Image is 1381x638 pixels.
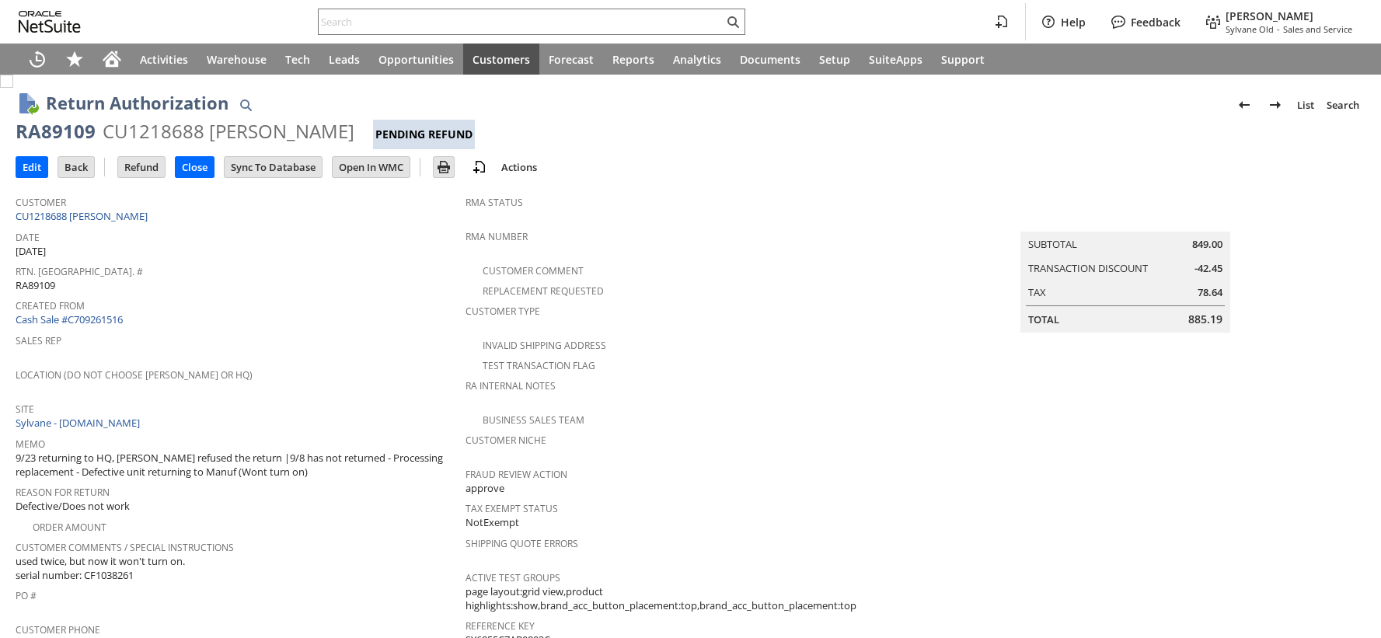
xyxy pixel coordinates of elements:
input: Sync To Database [225,157,322,177]
span: -42.45 [1194,261,1222,276]
span: Analytics [673,52,721,67]
img: Print [434,158,453,176]
a: List [1291,92,1320,117]
a: Memo [16,438,45,451]
label: Help [1061,15,1086,30]
span: used twice, but now it won't turn on. serial number: CF1038261 [16,554,185,583]
a: Customers [463,44,539,75]
a: Actions [495,160,543,174]
a: Test Transaction Flag [483,359,595,372]
a: Customer Type [466,305,540,318]
input: Print [434,157,454,177]
a: Tech [276,44,319,75]
img: add-record.svg [470,158,489,176]
img: Quick Find [236,96,255,114]
a: CU1218688 [PERSON_NAME] [16,209,152,223]
span: 78.64 [1198,285,1222,300]
span: 885.19 [1188,312,1222,327]
a: Search [1320,92,1365,117]
span: Activities [140,52,188,67]
label: Feedback [1131,15,1180,30]
span: 849.00 [1192,237,1222,252]
a: Setup [810,44,860,75]
a: Customer Niche [466,434,546,447]
a: RA Internal Notes [466,379,556,392]
a: Shipping Quote Errors [466,537,578,550]
a: Customer Comments / Special Instructions [16,541,234,554]
input: Open In WMC [333,157,410,177]
a: Activities [131,44,197,75]
svg: Home [103,50,121,68]
input: Close [176,157,214,177]
span: Defective/Does not work [16,499,130,514]
a: Customer Phone [16,623,100,636]
a: Documents [731,44,810,75]
input: Refund [118,157,165,177]
div: Shortcuts [56,44,93,75]
a: Customer Comment [483,264,584,277]
h1: Return Authorization [46,90,228,116]
svg: Search [724,12,742,31]
input: Search [319,12,724,31]
a: Business Sales Team [483,413,584,427]
a: Fraud Review Action [466,468,567,481]
svg: Shortcuts [65,50,84,68]
a: Home [93,44,131,75]
span: 9/23 returning to HQ, [PERSON_NAME] refused the return |9/8 has not returned - Processing replace... [16,451,458,479]
svg: logo [19,11,81,33]
span: Leads [329,52,360,67]
a: Analytics [664,44,731,75]
span: Tech [285,52,310,67]
svg: Recent Records [28,50,47,68]
div: RA89109 [16,119,96,144]
span: Sylvane Old [1226,23,1274,35]
a: Sales Rep [16,334,61,347]
a: Customer [16,196,66,209]
a: Date [16,231,40,244]
a: SuiteApps [860,44,932,75]
a: Support [932,44,994,75]
img: Previous [1235,96,1254,114]
img: Next [1266,96,1285,114]
span: SuiteApps [869,52,922,67]
span: Sales and Service [1283,23,1352,35]
a: Recent Records [19,44,56,75]
span: - [1277,23,1280,35]
span: Support [941,52,985,67]
span: Warehouse [207,52,267,67]
a: RMA Status [466,196,523,209]
a: Subtotal [1028,237,1077,251]
input: Back [58,157,94,177]
span: Setup [819,52,850,67]
a: Reports [603,44,664,75]
a: Cash Sale #C709261516 [16,312,123,326]
a: Leads [319,44,369,75]
a: Site [16,403,34,416]
a: Tax Exempt Status [466,502,558,515]
a: Reason For Return [16,486,110,499]
a: Order Amount [33,521,106,534]
div: Pending Refund [373,120,475,149]
a: Transaction Discount [1028,261,1148,275]
span: Customers [473,52,530,67]
div: CU1218688 [PERSON_NAME] [103,119,354,144]
a: PO # [16,589,37,602]
span: RA89109 [16,278,55,293]
span: Reports [612,52,654,67]
a: Sylvane - [DOMAIN_NAME] [16,416,144,430]
a: RMA Number [466,230,528,243]
caption: Summary [1020,207,1230,232]
a: Opportunities [369,44,463,75]
span: [PERSON_NAME] [1226,9,1313,23]
a: Tax [1028,285,1046,299]
span: approve [466,481,504,496]
a: Total [1028,312,1059,326]
a: Reference Key [466,619,535,633]
span: Forecast [549,52,594,67]
a: Active Test Groups [466,571,560,584]
span: page layout:grid view,product highlights:show,brand_acc_button_placement:top,brand_acc_button_pla... [466,584,908,613]
span: NotExempt [466,515,519,530]
span: [DATE] [16,244,46,259]
span: Documents [740,52,800,67]
a: Replacement Requested [483,284,604,298]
